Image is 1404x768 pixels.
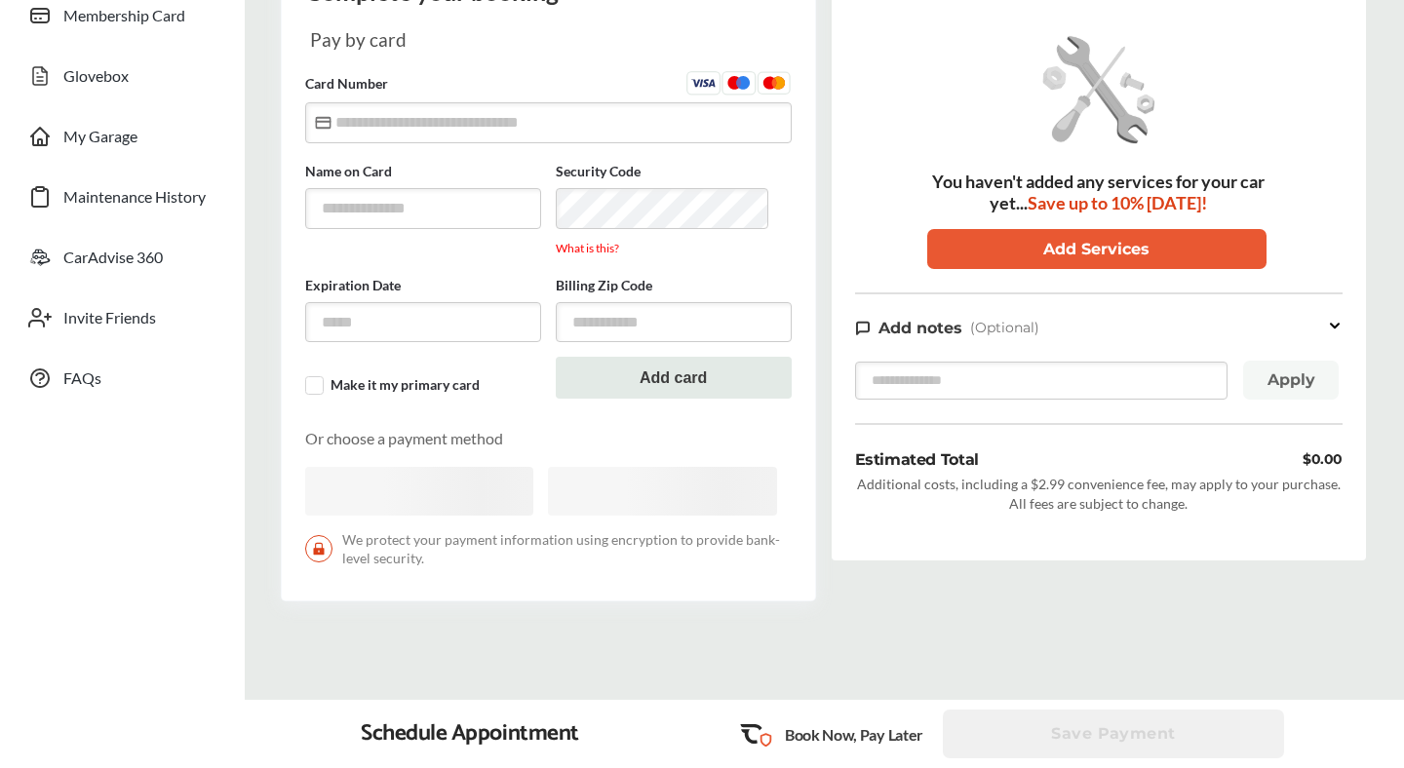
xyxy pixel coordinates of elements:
[18,353,225,403] a: FAQs
[63,187,206,212] span: Maintenance History
[556,277,792,295] label: Billing Zip Code
[855,320,871,336] img: note-icon.db9493fa.svg
[305,277,541,295] label: Expiration Date
[1303,448,1343,471] div: $0.00
[1243,361,1339,400] button: Apply
[63,66,129,92] span: Glovebox
[63,308,156,333] span: Invite Friends
[305,376,541,395] label: Make it my primary card
[63,127,137,152] span: My Garage
[927,229,1267,269] button: Add Services
[18,292,225,343] a: Invite Friends
[721,71,757,96] img: Maestro.aa0500b2.svg
[757,71,792,96] img: Mastercard.eb291d48.svg
[305,535,332,562] img: LockIcon.bb451512.svg
[63,368,101,394] span: FAQs
[785,725,923,744] p: Book Now, Pay Later
[63,248,163,273] span: CarAdvise 360
[18,111,225,162] a: My Garage
[361,720,579,748] div: Schedule Appointment
[305,163,541,181] label: Name on Card
[305,71,792,100] label: Card Number
[305,429,792,447] p: Or choose a payment method
[686,71,721,96] img: Visa.45ceafba.svg
[1028,192,1207,213] span: Save up to 10% [DATE]!
[18,51,225,101] a: Glovebox
[18,172,225,222] a: Maintenance History
[63,6,185,31] span: Membership Card
[18,232,225,283] a: CarAdvise 360
[855,475,1344,514] div: Additional costs, including a $2.99 convenience fee, may apply to your purchase. All fees are sub...
[556,241,792,255] p: What is this?
[556,163,792,181] label: Security Code
[855,448,979,471] div: Estimated Total
[932,171,1265,213] span: You haven't added any services for your car yet...
[556,357,792,399] button: Add card
[310,28,539,51] div: Pay by card
[970,319,1039,336] span: (Optional)
[878,319,962,337] span: Add notes
[305,530,792,567] span: We protect your payment information using encryption to provide bank-level security.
